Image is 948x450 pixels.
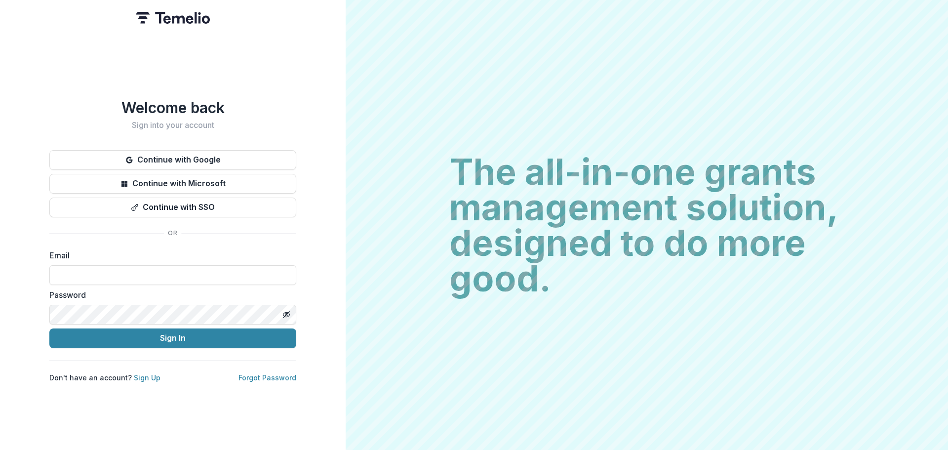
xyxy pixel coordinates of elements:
label: Email [49,249,290,261]
button: Continue with SSO [49,198,296,217]
button: Sign In [49,328,296,348]
img: Temelio [136,12,210,24]
button: Continue with Google [49,150,296,170]
p: Don't have an account? [49,372,160,383]
h1: Welcome back [49,99,296,117]
button: Toggle password visibility [278,307,294,323]
a: Sign Up [134,373,160,382]
label: Password [49,289,290,301]
a: Forgot Password [238,373,296,382]
h2: Sign into your account [49,121,296,130]
button: Continue with Microsoft [49,174,296,194]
